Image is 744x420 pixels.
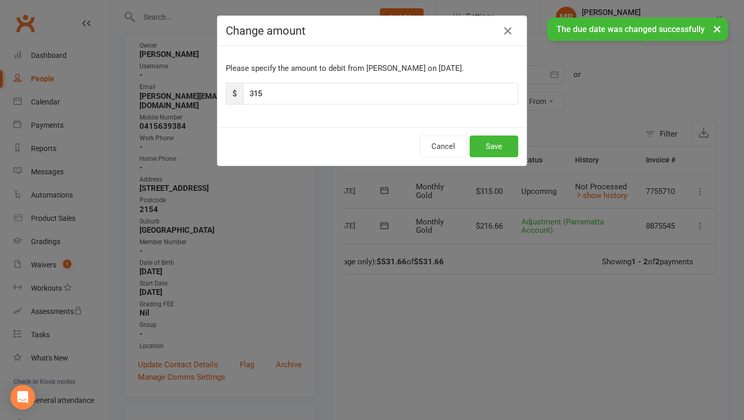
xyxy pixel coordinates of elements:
[420,136,467,157] button: Cancel
[547,18,728,41] div: The due date was changed successfully
[708,18,726,40] button: ×
[226,62,518,74] p: Please specify the amount to debit from [PERSON_NAME] on [DATE].
[10,385,35,410] div: Open Intercom Messenger
[226,83,243,104] span: $
[470,136,518,157] button: Save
